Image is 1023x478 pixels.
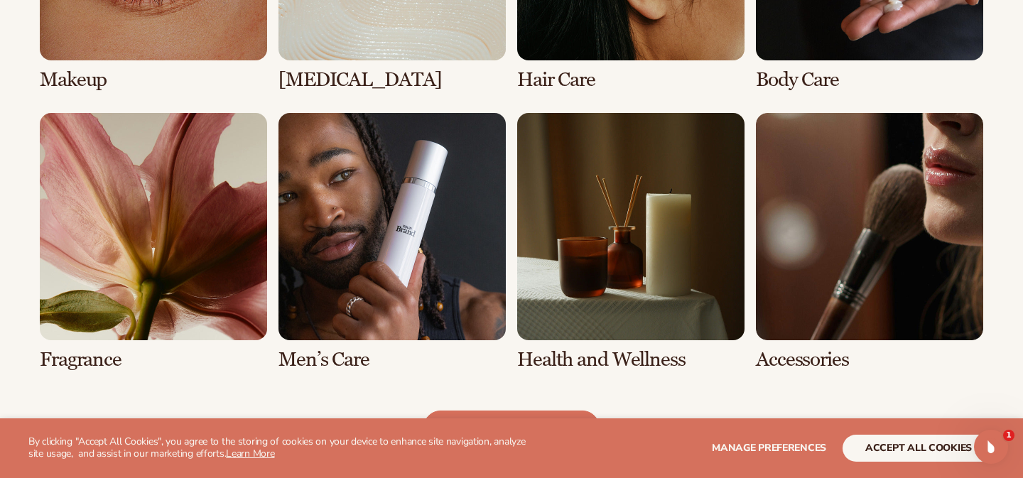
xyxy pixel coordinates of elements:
span: Manage preferences [712,441,826,455]
button: Manage preferences [712,435,826,462]
h3: [MEDICAL_DATA] [278,69,506,91]
h3: Body Care [756,69,983,91]
a: Learn More [226,447,274,460]
div: 8 / 8 [756,113,983,371]
a: view full catalog [423,411,600,445]
button: accept all cookies [843,435,995,462]
span: 1 [1003,430,1014,441]
div: 5 / 8 [40,113,267,371]
h3: Makeup [40,69,267,91]
p: By clicking "Accept All Cookies", you agree to the storing of cookies on your device to enhance s... [28,436,534,460]
div: 6 / 8 [278,113,506,371]
div: 7 / 8 [517,113,745,371]
iframe: Intercom live chat [974,430,1008,464]
h3: Hair Care [517,69,745,91]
